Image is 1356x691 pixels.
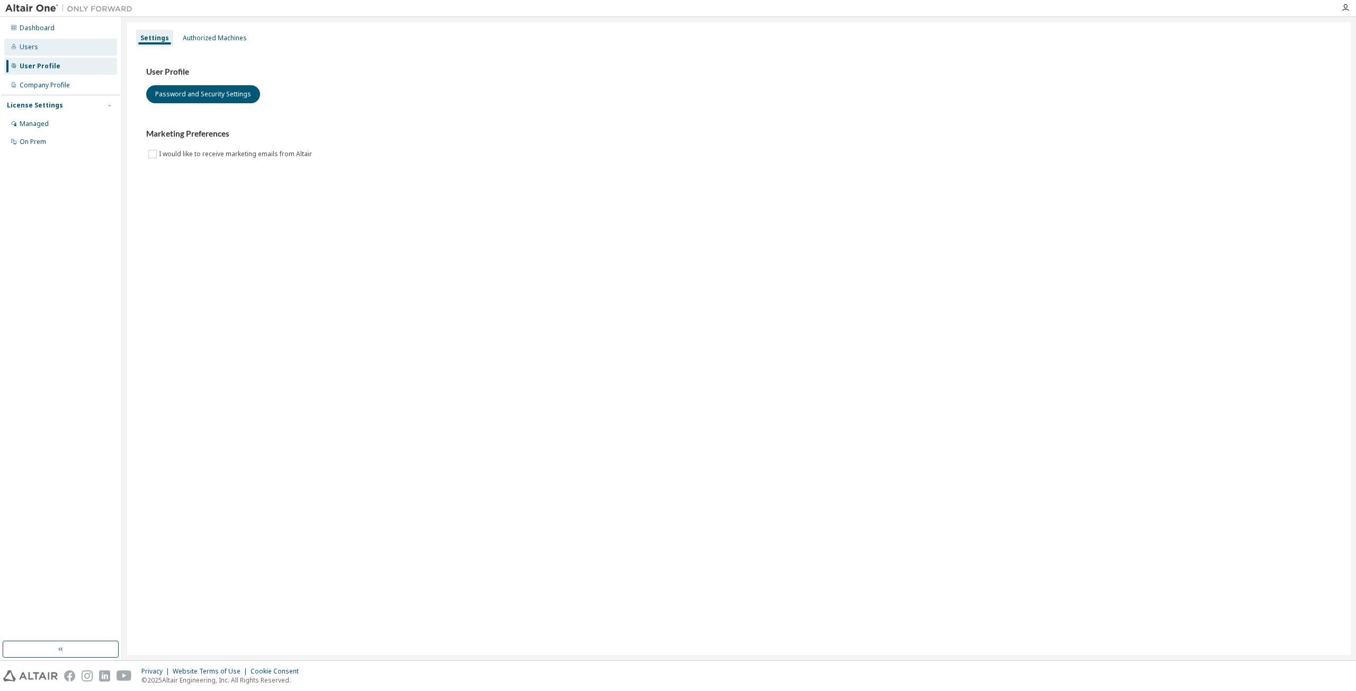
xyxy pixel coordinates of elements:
img: youtube.svg [117,670,132,681]
div: Website Terms of Use [173,667,251,676]
label: I would like to receive marketing emails from Altair [159,148,314,160]
img: instagram.svg [82,670,93,681]
h3: Marketing Preferences [146,129,1332,139]
img: altair_logo.svg [3,670,58,681]
div: Privacy [141,667,173,676]
div: User Profile [20,62,60,70]
img: Altair One [5,3,138,14]
p: © 2025 Altair Engineering, Inc. All Rights Reserved. [141,676,305,685]
div: Dashboard [20,24,55,32]
h3: User Profile [146,67,1332,77]
button: Password and Security Settings [146,85,260,103]
div: Cookie Consent [251,667,305,676]
div: On Prem [20,138,46,146]
div: Settings [140,34,169,42]
div: Authorized Machines [183,34,247,42]
div: Company Profile [20,81,70,89]
img: linkedin.svg [99,670,110,681]
div: License Settings [7,101,63,110]
div: Managed [20,120,49,128]
div: Users [20,43,38,51]
img: facebook.svg [64,670,75,681]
